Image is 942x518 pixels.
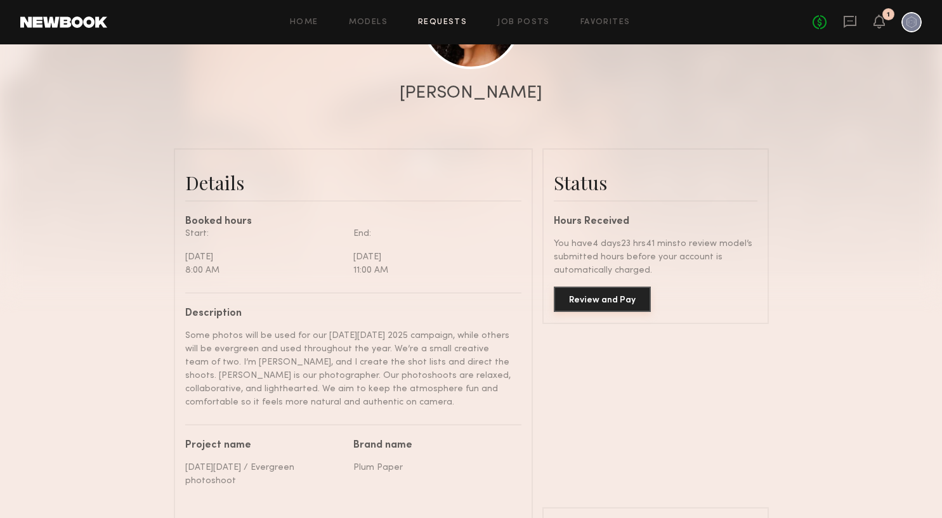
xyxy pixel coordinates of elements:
div: Plum Paper [353,461,512,474]
div: Some photos will be used for our [DATE][DATE] 2025 campaign, while others will be evergreen and u... [185,329,512,409]
div: 1 [887,11,890,18]
div: Booked hours [185,217,521,227]
div: [PERSON_NAME] [400,84,542,102]
div: End: [353,227,512,240]
button: Review and Pay [554,287,651,312]
div: Description [185,309,512,319]
div: Hours Received [554,217,757,227]
a: Favorites [580,18,631,27]
div: Status [554,170,757,195]
a: Job Posts [497,18,550,27]
div: [DATE][DATE] / Evergreen photoshoot [185,461,344,488]
div: Details [185,170,521,195]
div: 11:00 AM [353,264,512,277]
div: [DATE] [185,250,344,264]
a: Requests [418,18,467,27]
div: Start: [185,227,344,240]
div: 8:00 AM [185,264,344,277]
a: Home [290,18,318,27]
div: You have 4 days 23 hrs 41 mins to review model’s submitted hours before your account is automatic... [554,237,757,277]
a: Models [349,18,388,27]
div: Project name [185,441,344,451]
div: Brand name [353,441,512,451]
div: [DATE] [353,250,512,264]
